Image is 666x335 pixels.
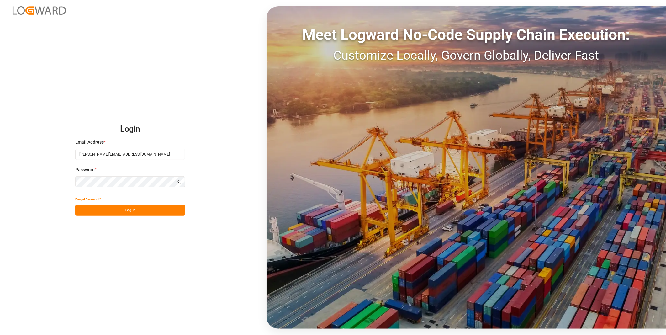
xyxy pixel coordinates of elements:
[13,6,66,15] img: Logward_new_orange.png
[75,205,185,216] button: Log In
[75,194,101,205] button: Forgot Password?
[75,139,104,146] span: Email Address
[75,167,95,173] span: Password
[267,24,666,46] div: Meet Logward No-Code Supply Chain Execution:
[75,119,185,139] h2: Login
[267,46,666,65] div: Customize Locally, Govern Globally, Deliver Fast
[75,149,185,160] input: Enter your email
